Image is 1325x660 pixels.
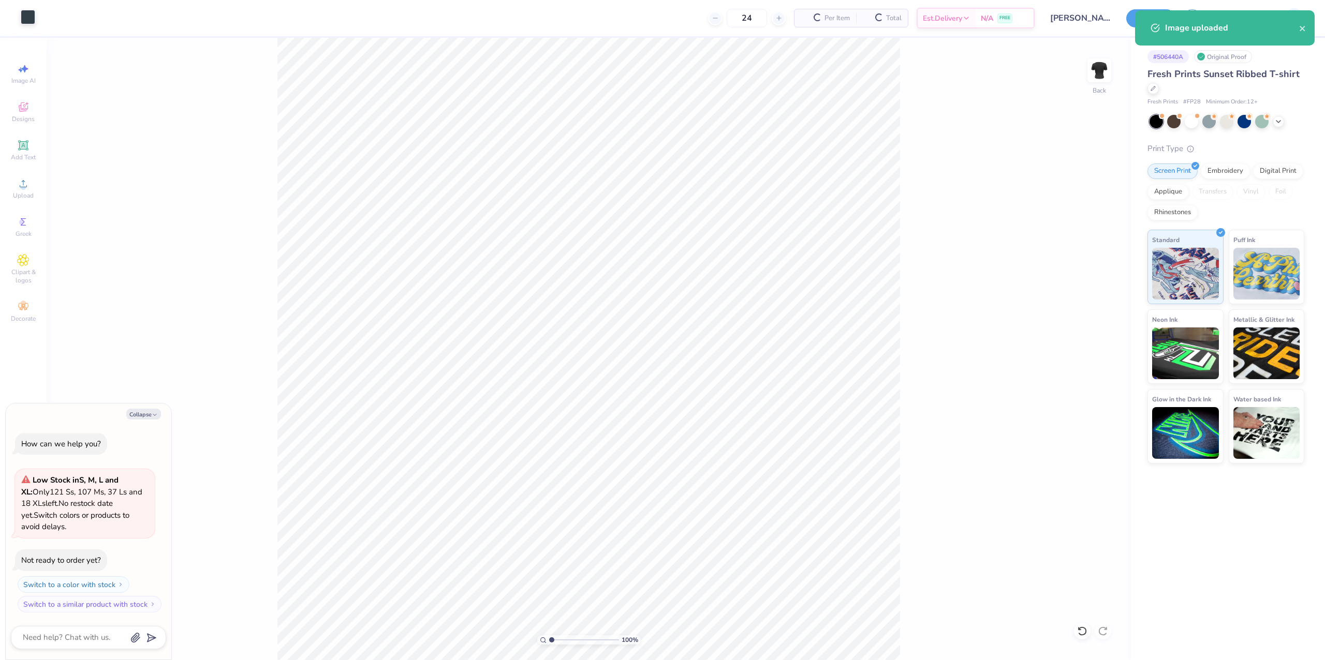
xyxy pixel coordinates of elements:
button: Save [1126,9,1175,27]
span: Est. Delivery [923,13,962,24]
div: Back [1093,86,1106,95]
div: Print Type [1147,143,1304,155]
img: Glow in the Dark Ink [1152,407,1219,459]
strong: Low Stock in S, M, L and XL : [21,475,119,497]
span: Water based Ink [1233,394,1281,404]
button: Switch to a color with stock [18,576,129,593]
span: # FP28 [1183,98,1201,107]
div: Embroidery [1201,163,1250,179]
span: Neon Ink [1152,314,1177,325]
div: Applique [1147,184,1189,200]
img: Switch to a color with stock [117,581,124,588]
span: Glow in the Dark Ink [1152,394,1211,404]
input: Untitled Design [1042,8,1118,28]
span: Fresh Prints [1147,98,1178,107]
span: Standard [1152,234,1180,245]
span: FREE [999,14,1010,22]
div: How can we help you? [21,439,101,449]
div: Foil [1269,184,1293,200]
img: Puff Ink [1233,248,1300,299]
button: Collapse [126,409,161,419]
span: 100 % [622,635,638,644]
div: Vinyl [1236,184,1265,200]
span: Metallic & Glitter Ink [1233,314,1294,325]
input: – – [727,9,767,27]
div: Rhinestones [1147,205,1198,220]
div: Digital Print [1253,163,1303,179]
img: Back [1089,60,1110,81]
span: Upload [13,191,34,200]
img: Neon Ink [1152,327,1219,379]
img: Metallic & Glitter Ink [1233,327,1300,379]
button: close [1299,22,1306,34]
button: Switch to a similar product with stock [18,596,161,612]
span: No restock date yet. [21,498,113,520]
div: # 506440A [1147,50,1189,63]
span: N/A [981,13,993,24]
span: Image AI [11,77,36,85]
span: Only 121 Ss, 107 Ms, 37 Ls and 18 XLs left. Switch colors or products to avoid delays. [21,475,142,532]
img: Standard [1152,248,1219,299]
span: Fresh Prints Sunset Ribbed T-shirt [1147,68,1300,80]
div: Original Proof [1194,50,1252,63]
span: Total [886,13,902,24]
span: Greek [16,230,32,238]
span: Puff Ink [1233,234,1255,245]
span: Designs [12,115,35,123]
div: Transfers [1192,184,1233,200]
span: Per Item [825,13,850,24]
img: Water based Ink [1233,407,1300,459]
div: Screen Print [1147,163,1198,179]
span: Minimum Order: 12 + [1206,98,1258,107]
img: Switch to a similar product with stock [150,601,156,607]
span: Add Text [11,153,36,161]
span: Decorate [11,314,36,323]
div: Not ready to order yet? [21,555,101,565]
div: Image uploaded [1165,22,1299,34]
span: Clipart & logos [5,268,41,284]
